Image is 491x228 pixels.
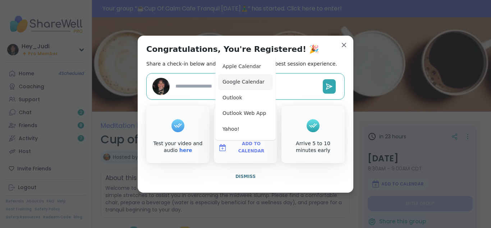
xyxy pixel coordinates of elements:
h1: Congratulations, You're Registered! 🎉 [146,44,319,54]
div: Test your video and audio [148,140,208,154]
button: Add to Calendar [215,140,276,155]
span: Add to Calendar [230,140,273,155]
button: Apple Calendar [218,59,273,75]
div: Arrive 5 to 10 minutes early [283,140,343,154]
button: Outlook [218,90,273,106]
button: Yahoo! [218,121,273,137]
button: Outlook Web App [218,106,273,121]
button: Google Calendar [218,74,273,90]
a: here [179,147,192,153]
img: Hey_Judi [152,78,170,95]
h2: Share a check-in below and see our tips to get the best session experience. [146,60,337,67]
button: Dismiss [146,169,345,184]
span: Dismiss [235,174,256,179]
img: ShareWell Logomark [218,143,227,152]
